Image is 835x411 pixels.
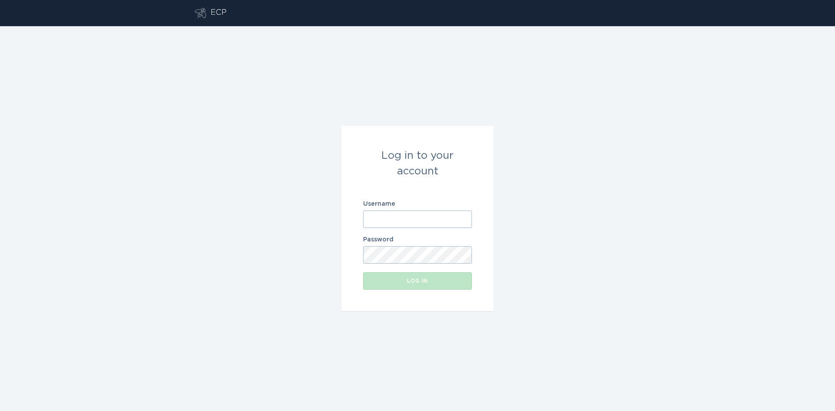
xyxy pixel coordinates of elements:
div: ECP [210,8,227,18]
div: Log in to your account [363,148,472,179]
div: Log in [367,278,468,284]
button: Go to dashboard [195,8,206,18]
label: Password [363,237,472,243]
label: Username [363,201,472,207]
button: Log in [363,272,472,290]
